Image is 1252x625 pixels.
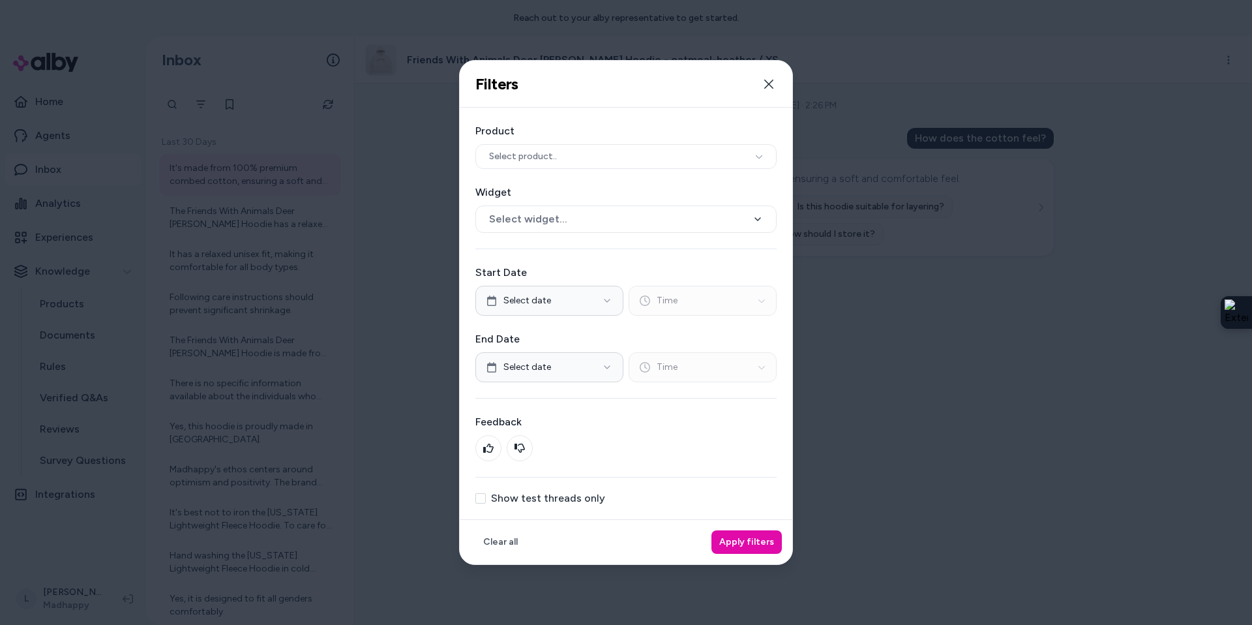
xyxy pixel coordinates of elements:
[711,530,782,554] button: Apply filters
[475,185,777,200] label: Widget
[475,414,777,430] label: Feedback
[489,150,557,163] span: Select product..
[475,352,623,382] button: Select date
[475,331,777,347] label: End Date
[491,493,605,504] label: Show test threads only
[475,123,777,139] label: Product
[503,361,551,374] span: Select date
[475,530,526,554] button: Clear all
[475,286,623,316] button: Select date
[475,265,777,281] label: Start Date
[475,74,518,94] h2: Filters
[475,206,777,233] button: Select widget...
[503,294,551,307] span: Select date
